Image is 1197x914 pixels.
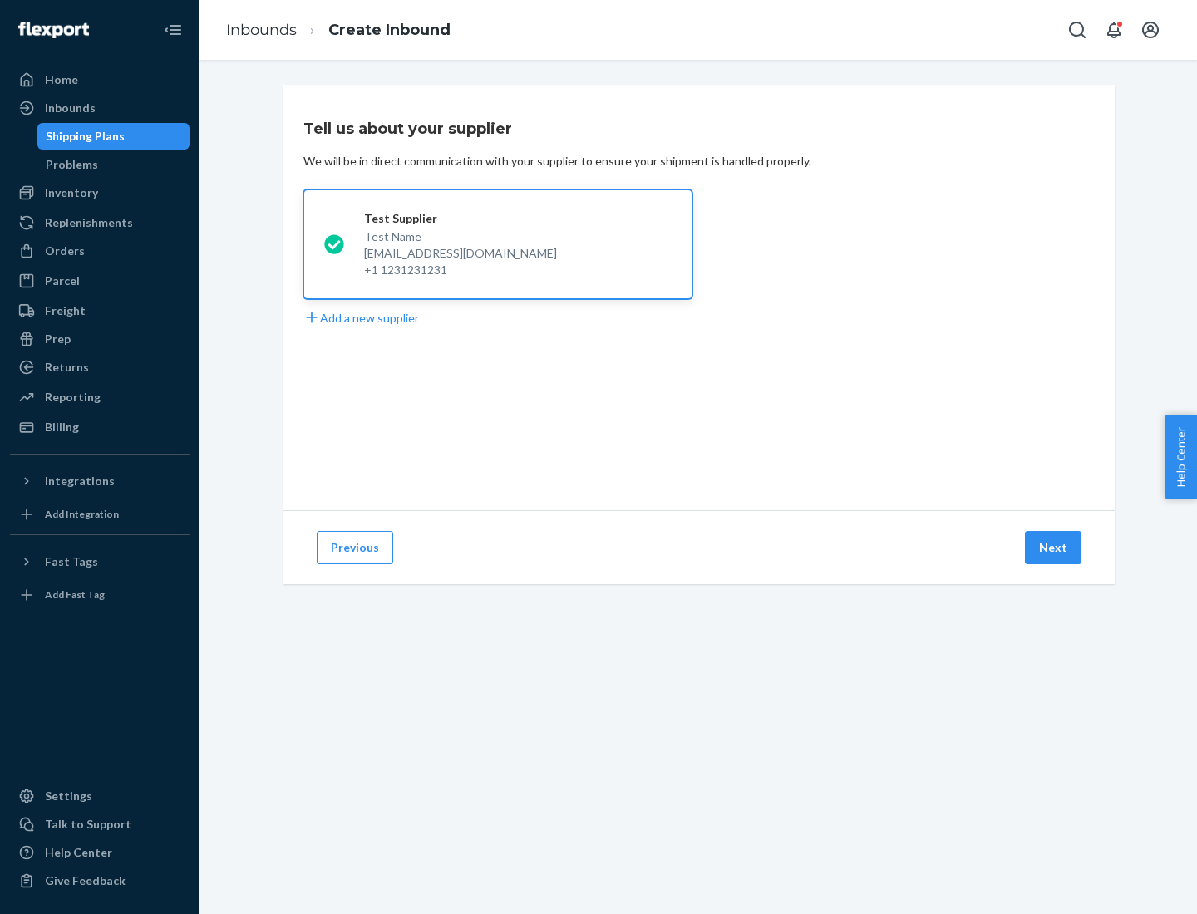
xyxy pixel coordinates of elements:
div: Shipping Plans [46,128,125,145]
div: Prep [45,331,71,347]
a: Add Fast Tag [10,582,190,608]
div: We will be in direct communication with your supplier to ensure your shipment is handled properly. [303,153,811,170]
div: Home [45,71,78,88]
button: Open account menu [1134,13,1167,47]
div: Orders [45,243,85,259]
a: Billing [10,414,190,440]
div: Billing [45,419,79,435]
button: Give Feedback [10,867,190,894]
a: Freight [10,297,190,324]
a: Parcel [10,268,190,294]
a: Inbounds [226,21,297,39]
div: Add Integration [45,507,119,521]
div: Give Feedback [45,872,126,889]
button: Next [1025,531,1081,564]
a: Inbounds [10,95,190,121]
button: Help Center [1165,415,1197,499]
div: Problems [46,156,98,173]
div: Help Center [45,844,112,861]
ol: breadcrumbs [213,6,464,55]
div: Reporting [45,389,101,405]
a: Talk to Support [10,811,190,838]
div: Add Fast Tag [45,587,105,602]
button: Add a new supplier [303,309,419,327]
a: Shipping Plans [37,123,190,150]
button: Open notifications [1097,13,1130,47]
button: Previous [317,531,393,564]
a: Returns [10,354,190,381]
a: Problems [37,151,190,178]
div: Inventory [45,184,98,201]
a: Reporting [10,384,190,410]
a: Inventory [10,179,190,206]
div: Returns [45,359,89,376]
a: Create Inbound [328,21,451,39]
a: Settings [10,783,190,809]
div: Freight [45,302,86,319]
h3: Tell us about your supplier [303,118,512,140]
a: Add Integration [10,501,190,528]
div: Integrations [45,473,115,489]
div: Settings [45,788,92,804]
button: Fast Tags [10,548,190,575]
a: Home [10,66,190,93]
button: Close Navigation [156,13,190,47]
a: Help Center [10,839,190,866]
a: Replenishments [10,209,190,236]
button: Open Search Box [1061,13,1094,47]
a: Prep [10,326,190,352]
div: Fast Tags [45,553,98,570]
button: Integrations [10,468,190,494]
div: Replenishments [45,214,133,231]
img: Flexport logo [18,22,89,38]
div: Inbounds [45,100,96,116]
div: Talk to Support [45,816,131,833]
div: Parcel [45,273,80,289]
a: Orders [10,238,190,264]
